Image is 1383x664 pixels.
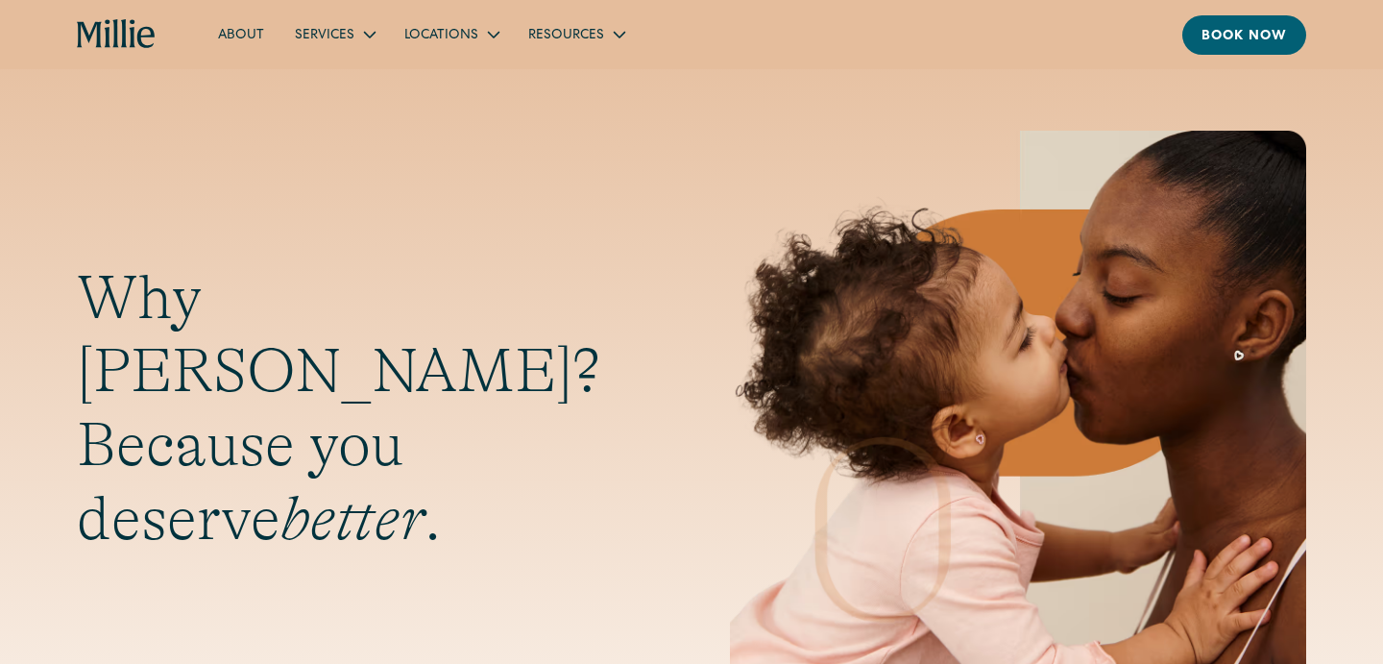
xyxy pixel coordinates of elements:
div: Locations [404,26,478,46]
div: Services [295,26,354,46]
div: Book now [1201,27,1287,47]
div: Locations [389,18,513,50]
em: better [280,484,425,553]
a: About [203,18,279,50]
h1: Why [PERSON_NAME]? Because you deserve . [77,261,653,556]
div: Services [279,18,389,50]
div: Resources [528,26,604,46]
a: home [77,19,157,50]
a: Book now [1182,15,1306,55]
div: Resources [513,18,639,50]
